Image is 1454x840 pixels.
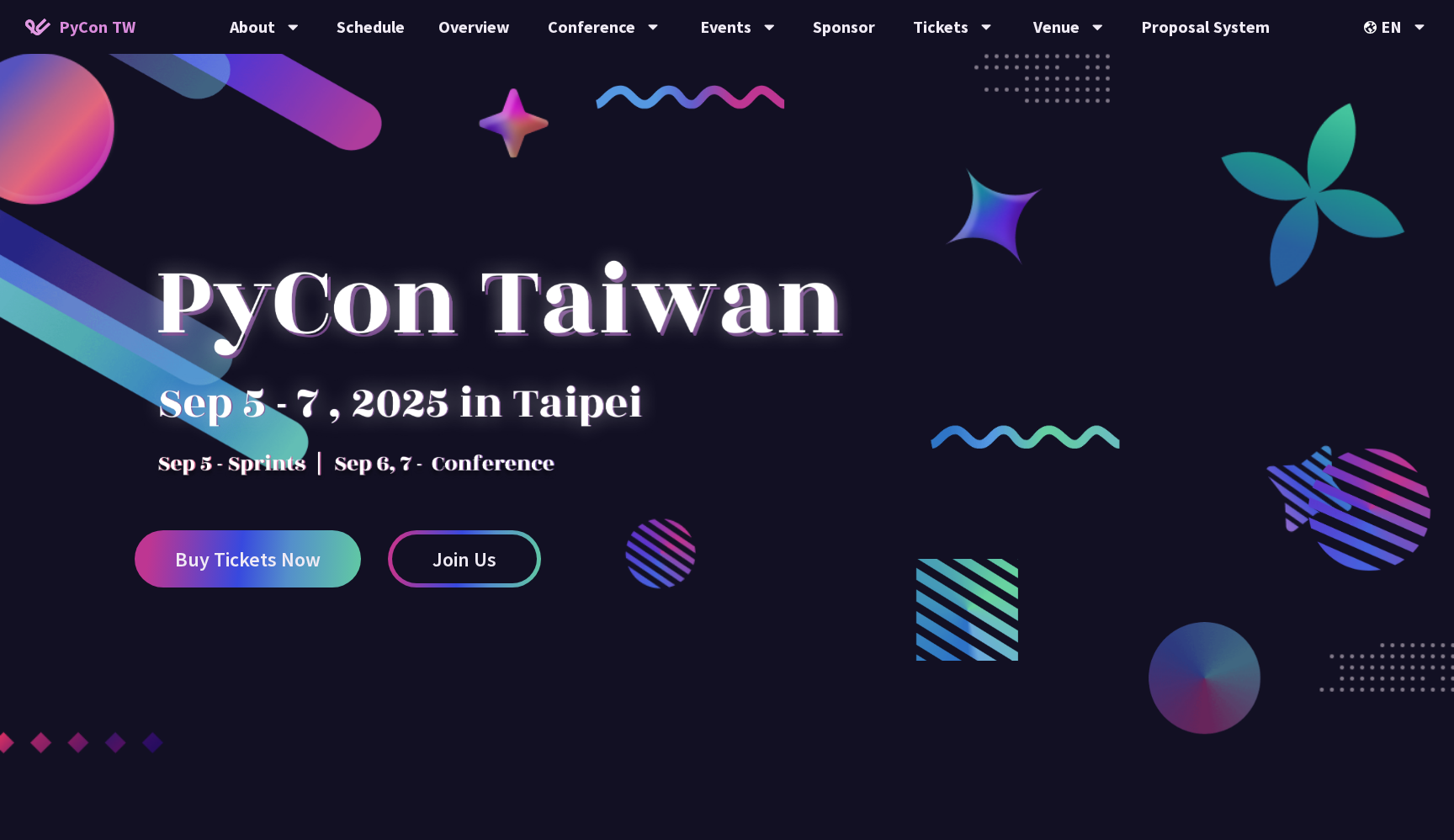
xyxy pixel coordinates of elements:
img: Locale Icon [1364,21,1381,34]
img: curly-1.ebdbada.png [596,85,785,109]
img: Home icon of PyCon TW 2025 [25,19,50,35]
span: PyCon TW [59,14,135,40]
img: curly-2.e802c9f.png [931,425,1120,449]
span: Join Us [432,549,496,570]
span: Buy Tickets Now [175,549,321,570]
a: Buy Tickets Now [135,530,361,587]
a: Join Us [388,530,541,587]
a: PyCon TW [8,6,152,48]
